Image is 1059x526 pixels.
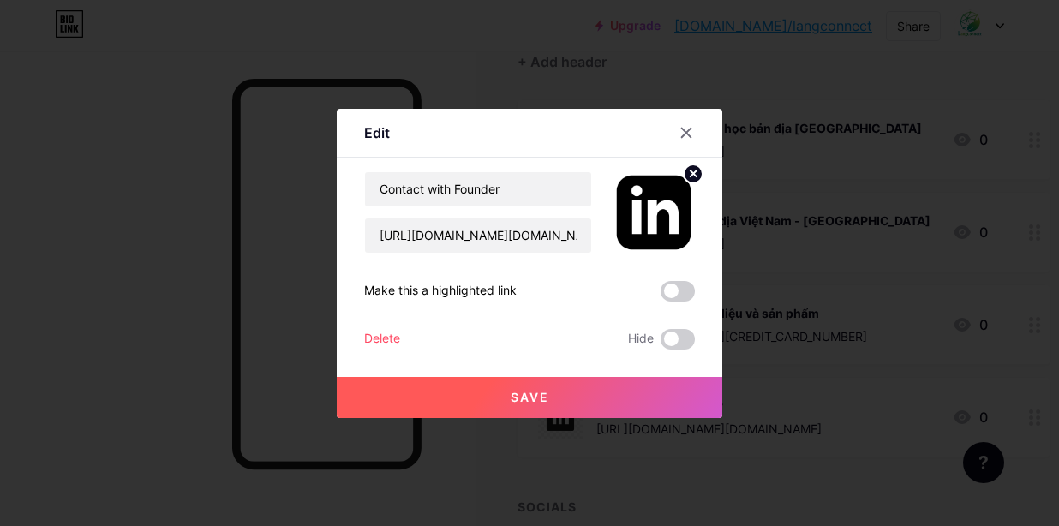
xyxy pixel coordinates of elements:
[364,329,400,350] div: Delete
[365,218,591,253] input: URL
[364,123,390,143] div: Edit
[364,281,517,302] div: Make this a highlighted link
[511,390,549,404] span: Save
[337,377,722,418] button: Save
[628,329,654,350] span: Hide
[613,171,695,254] img: link_thumbnail
[365,172,591,206] input: Title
